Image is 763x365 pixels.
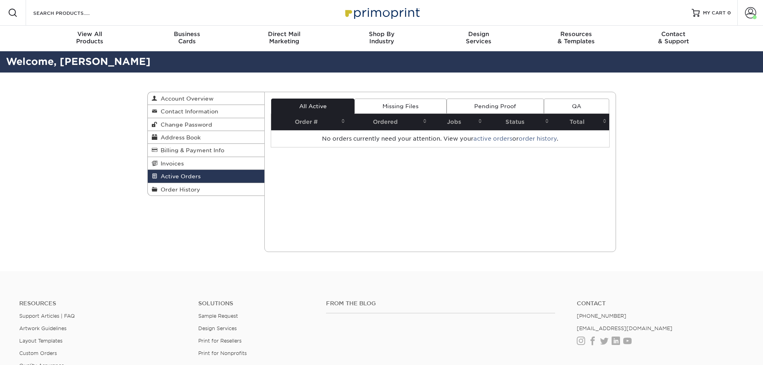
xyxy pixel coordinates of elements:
a: order history [519,135,557,142]
a: Sample Request [198,313,238,319]
input: SEARCH PRODUCTS..... [32,8,111,18]
div: Industry [333,30,430,45]
th: Status [485,114,552,130]
a: Support Articles | FAQ [19,313,75,319]
span: MY CART [703,10,726,16]
a: Direct MailMarketing [236,26,333,51]
a: [PHONE_NUMBER] [577,313,626,319]
a: All Active [271,99,354,114]
span: Invoices [157,160,184,167]
a: Billing & Payment Info [148,144,265,157]
span: Contact [625,30,722,38]
th: Ordered [348,114,429,130]
a: active orders [473,135,512,142]
a: Artwork Guidelines [19,325,66,331]
a: Design Services [198,325,237,331]
a: Order History [148,183,265,196]
span: Active Orders [157,173,201,179]
th: Order # [271,114,348,130]
a: Contact [577,300,744,307]
a: Invoices [148,157,265,170]
a: Print for Nonprofits [198,350,247,356]
span: Order History [157,186,200,193]
a: View AllProducts [41,26,139,51]
div: & Templates [527,30,625,45]
a: Address Book [148,131,265,144]
a: Pending Proof [447,99,544,114]
span: Change Password [157,121,212,128]
h4: Resources [19,300,186,307]
a: Layout Templates [19,338,62,344]
a: Shop ByIndustry [333,26,430,51]
a: QA [544,99,609,114]
div: & Support [625,30,722,45]
div: Cards [138,30,236,45]
span: Resources [527,30,625,38]
span: Direct Mail [236,30,333,38]
th: Jobs [429,114,485,130]
a: Print for Resellers [198,338,242,344]
td: No orders currently need your attention. View your or . [271,130,609,147]
span: Design [430,30,527,38]
a: Contact& Support [625,26,722,51]
h4: From the Blog [326,300,555,307]
div: Marketing [236,30,333,45]
h4: Solutions [198,300,314,307]
a: [EMAIL_ADDRESS][DOMAIN_NAME] [577,325,672,331]
a: Active Orders [148,170,265,183]
a: Custom Orders [19,350,57,356]
a: BusinessCards [138,26,236,51]
div: Products [41,30,139,45]
span: Contact Information [157,108,218,115]
span: Shop By [333,30,430,38]
span: Address Book [157,134,201,141]
a: Missing Files [354,99,446,114]
a: Contact Information [148,105,265,118]
span: 0 [727,10,731,16]
span: View All [41,30,139,38]
a: DesignServices [430,26,527,51]
th: Total [552,114,609,130]
a: Account Overview [148,92,265,105]
span: Business [138,30,236,38]
div: Services [430,30,527,45]
img: Primoprint [342,4,422,21]
a: Resources& Templates [527,26,625,51]
a: Change Password [148,118,265,131]
span: Account Overview [157,95,213,102]
span: Billing & Payment Info [157,147,224,153]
